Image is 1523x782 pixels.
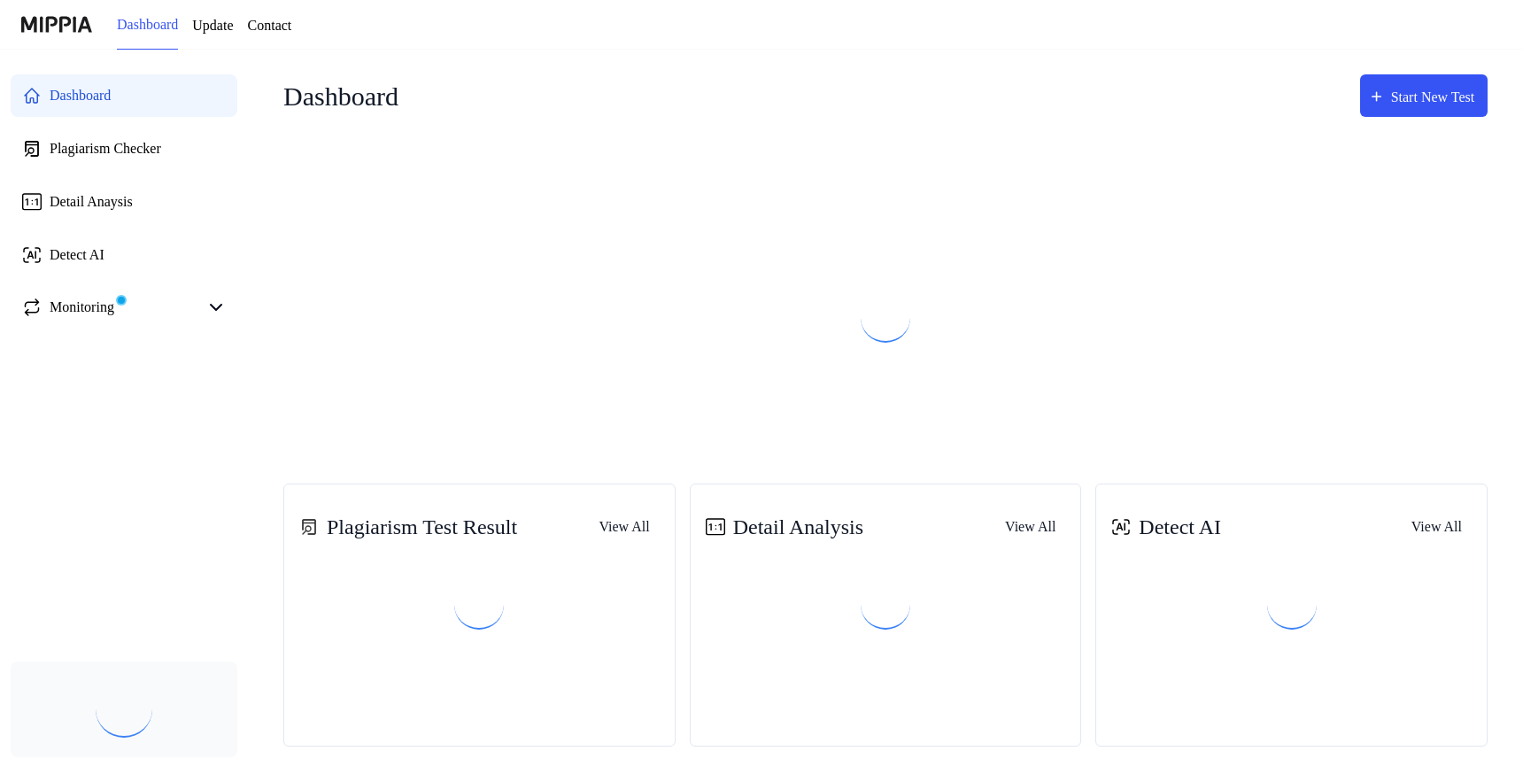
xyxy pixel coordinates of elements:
div: Start New Test [1378,86,1479,109]
a: Contact [265,15,318,36]
button: View All [993,509,1070,545]
div: Detect AI [1107,511,1229,543]
a: View All [588,508,664,545]
a: Monitoring [21,297,198,318]
button: Start New Test [1346,74,1488,117]
div: Detail Analysis [701,511,875,543]
a: Dashboard [117,1,189,50]
a: Dashboard [11,74,237,117]
div: Dashboard [50,85,121,106]
button: View All [1400,509,1476,545]
div: Plagiarism Checker [50,138,173,159]
a: Plagiarism Checker [11,128,237,170]
div: Detect AI [50,244,110,266]
button: View All [588,509,664,545]
div: Plagiarism Test Result [295,511,541,543]
a: Update [203,15,251,36]
a: Detail Anaysis [11,181,237,223]
a: View All [1400,508,1476,545]
a: View All [993,508,1070,545]
div: Detail Anaysis [50,191,138,213]
div: Monitoring [50,297,120,318]
div: Dashboard [283,67,412,124]
a: Detect AI [11,234,237,276]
